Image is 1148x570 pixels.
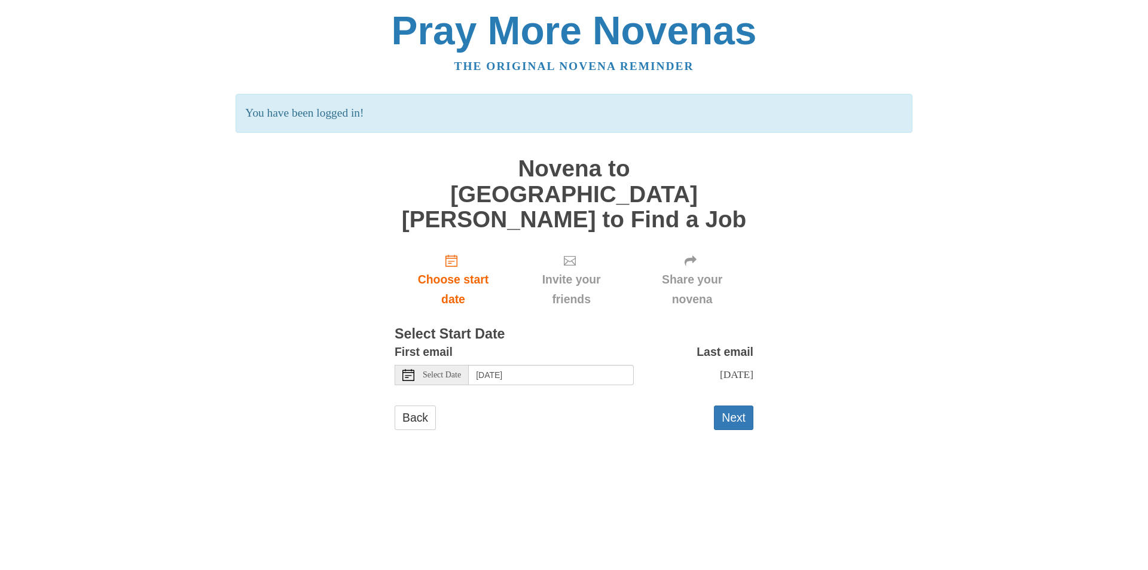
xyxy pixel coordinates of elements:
[697,342,753,362] label: Last email
[423,371,461,379] span: Select Date
[524,270,619,309] span: Invite your friends
[714,406,753,430] button: Next
[395,156,753,233] h1: Novena to [GEOGRAPHIC_DATA][PERSON_NAME] to Find a Job
[395,327,753,342] h3: Select Start Date
[454,60,694,72] a: The original novena reminder
[395,342,453,362] label: First email
[407,270,500,309] span: Choose start date
[512,244,631,315] div: Click "Next" to confirm your start date first.
[720,368,753,380] span: [DATE]
[392,8,757,53] a: Pray More Novenas
[236,94,912,133] p: You have been logged in!
[395,406,436,430] a: Back
[631,244,753,315] div: Click "Next" to confirm your start date first.
[395,244,512,315] a: Choose start date
[643,270,741,309] span: Share your novena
